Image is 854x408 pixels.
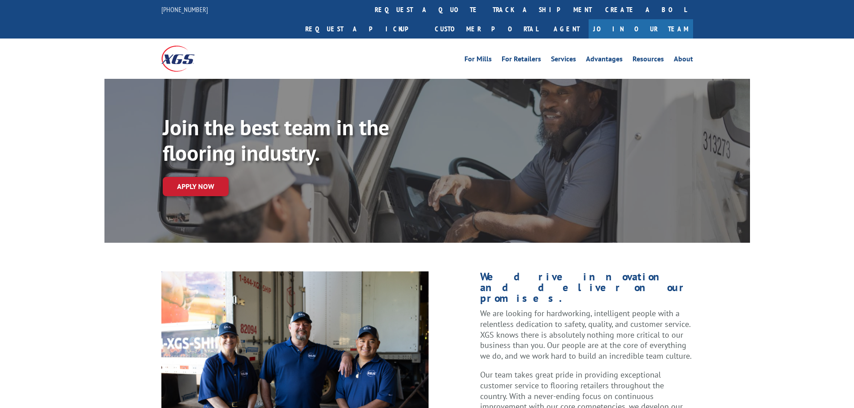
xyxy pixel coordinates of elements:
[551,56,576,65] a: Services
[674,56,693,65] a: About
[480,271,693,308] h1: We drive innovation and deliver on our promises.
[633,56,664,65] a: Resources
[502,56,541,65] a: For Retailers
[545,19,589,39] a: Agent
[586,56,623,65] a: Advantages
[480,308,693,369] p: We are looking for hardworking, intelligent people with a relentless dedication to safety, qualit...
[161,5,208,14] a: [PHONE_NUMBER]
[428,19,545,39] a: Customer Portal
[464,56,492,65] a: For Mills
[299,19,428,39] a: Request a pickup
[163,177,229,196] a: Apply now
[589,19,693,39] a: Join Our Team
[163,113,389,167] strong: Join the best team in the flooring industry.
